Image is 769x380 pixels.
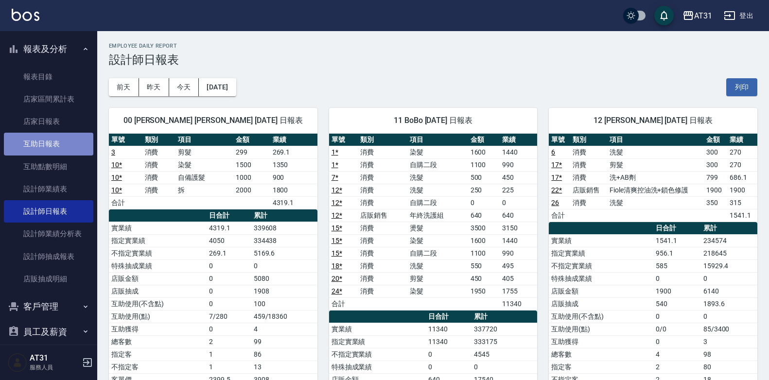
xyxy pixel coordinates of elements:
td: 店販金額 [109,272,207,285]
td: 80 [701,361,757,373]
button: 報表及分析 [4,36,93,62]
div: AT31 [694,10,712,22]
td: 洗髮 [407,259,468,272]
td: 339608 [251,222,317,234]
td: 合計 [109,196,142,209]
td: 互助使用(不含點) [109,297,207,310]
td: 互助使用(點) [109,310,207,323]
td: 消費 [358,272,408,285]
td: 7/280 [207,310,251,323]
button: 前天 [109,78,139,96]
td: 染髮 [407,146,468,158]
th: 累計 [472,311,537,323]
td: 店販金額 [549,285,653,297]
td: 300 [704,158,727,171]
a: 設計師業績分析表 [4,223,93,245]
button: 列印 [726,78,757,96]
td: 86 [251,348,317,361]
td: 405 [500,272,538,285]
td: 234574 [701,234,757,247]
th: 單號 [329,134,358,146]
button: [DATE] [199,78,236,96]
th: 累計 [701,222,757,235]
td: 0 [468,196,500,209]
td: 消費 [142,146,176,158]
td: 799 [704,171,727,184]
td: 0 [653,272,701,285]
a: 設計師日報表 [4,200,93,223]
td: 15929.4 [701,259,757,272]
td: 2 [207,335,251,348]
td: 4319.1 [207,222,251,234]
td: 5080 [251,272,317,285]
button: save [654,6,674,25]
td: 4319.1 [270,196,317,209]
th: 日合計 [653,222,701,235]
td: 店販抽成 [109,285,207,297]
td: 11340 [500,297,538,310]
button: 今天 [169,78,199,96]
th: 日合計 [426,311,472,323]
td: 自備護髮 [175,171,233,184]
td: 990 [500,158,538,171]
th: 金額 [233,134,270,146]
td: 686.1 [727,171,757,184]
td: 消費 [358,146,408,158]
h5: AT31 [30,353,79,363]
td: 225 [500,184,538,196]
td: 消費 [358,158,408,171]
td: 消費 [358,247,408,259]
td: 450 [500,171,538,184]
td: 1600 [468,234,500,247]
td: 特殊抽成業績 [329,361,426,373]
td: 互助獲得 [549,335,653,348]
td: 1893.6 [701,297,757,310]
td: 1950 [468,285,500,297]
td: 1350 [270,158,317,171]
td: 消費 [358,171,408,184]
td: 消費 [570,158,607,171]
td: 剪髮 [607,158,704,171]
th: 日合計 [207,209,251,222]
td: 染髮 [407,285,468,297]
td: 1908 [251,285,317,297]
td: 0 [207,323,251,335]
td: 350 [704,196,727,209]
td: 0 [251,259,317,272]
td: 640 [500,209,538,222]
td: 消費 [142,184,176,196]
td: 指定實業績 [549,247,653,259]
a: 26 [551,199,559,207]
td: 337720 [472,323,537,335]
td: 1600 [468,146,500,158]
td: 459/18360 [251,310,317,323]
img: Logo [12,9,39,21]
span: 12 [PERSON_NAME] [DATE] 日報表 [560,116,746,125]
td: 269.1 [270,146,317,158]
td: 85/3400 [701,323,757,335]
a: 報表目錄 [4,66,93,88]
td: 550 [468,259,500,272]
img: Person [8,353,27,372]
td: 洗+AB劑 [607,171,704,184]
th: 項目 [407,134,468,146]
td: 2000 [233,184,270,196]
td: 1100 [468,247,500,259]
td: 1900 [727,184,757,196]
button: 員工及薪資 [4,319,93,345]
th: 業績 [727,134,757,146]
td: Fiole清爽控油洗+鎖色修護 [607,184,704,196]
td: 剪髮 [407,272,468,285]
td: 1900 [704,184,727,196]
td: 0 [426,348,472,361]
td: 1 [207,361,251,373]
td: 染髮 [175,158,233,171]
td: 店販銷售 [358,209,408,222]
table: a dense table [549,134,757,222]
td: 消費 [570,146,607,158]
td: 0/0 [653,323,701,335]
td: 0 [207,297,251,310]
td: 4 [251,323,317,335]
button: 昨天 [139,78,169,96]
td: 指定實業績 [329,335,426,348]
